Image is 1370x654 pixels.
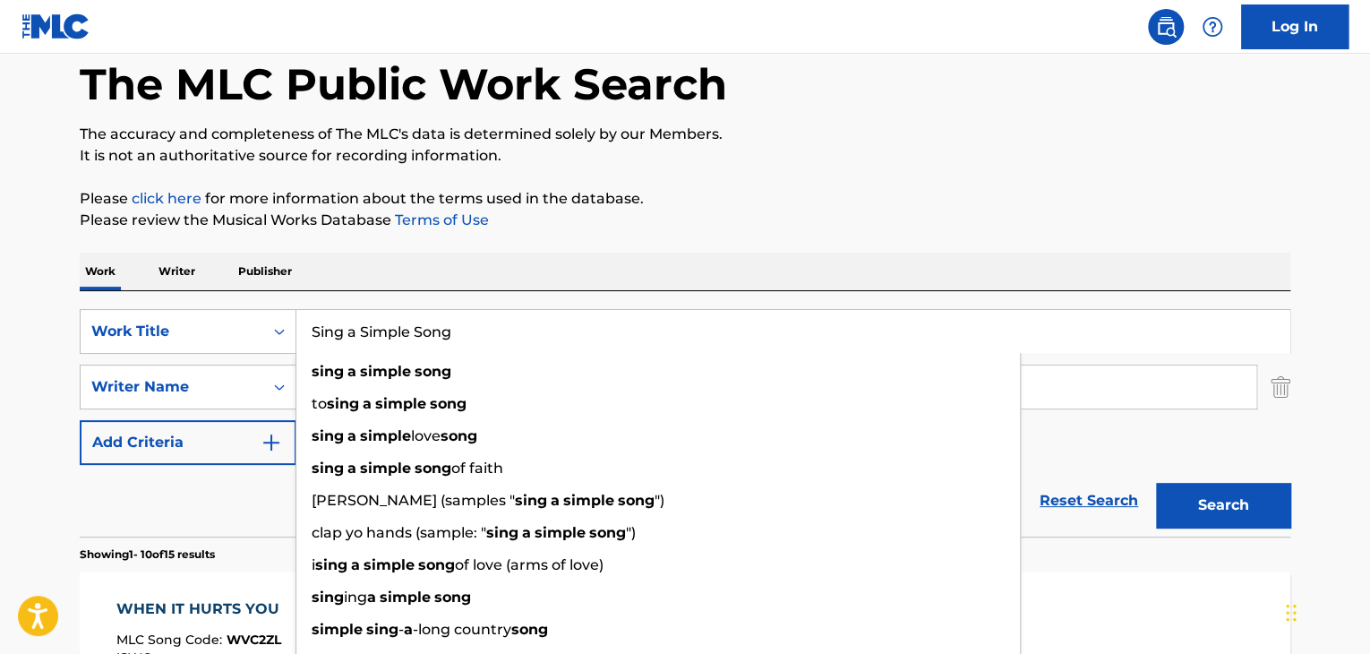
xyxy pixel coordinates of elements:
h1: The MLC Public Work Search [80,57,727,111]
strong: simple [312,621,363,638]
strong: a [347,427,356,444]
span: ") [626,524,636,541]
strong: simple [535,524,586,541]
div: Writer Name [91,376,253,398]
strong: simple [380,589,431,606]
span: to [312,395,327,412]
strong: song [434,589,471,606]
p: It is not an authoritative source for recording information. [80,145,1290,167]
strong: song [415,460,451,477]
strong: simple [360,460,411,477]
a: click here [132,190,201,207]
span: ") [655,492,664,509]
span: MLC Song Code : [116,632,227,648]
div: Help [1194,9,1230,45]
strong: song [441,427,477,444]
strong: a [347,460,356,477]
strong: sing [515,492,547,509]
strong: sing [327,395,359,412]
span: i [312,556,315,573]
span: WVC2ZL [227,632,281,648]
strong: simple [360,427,411,444]
p: Showing 1 - 10 of 15 results [80,546,215,563]
strong: sing [486,524,518,541]
span: of faith [451,460,503,477]
strong: song [415,363,451,380]
strong: a [404,621,413,638]
div: WHEN IT HURTS YOU [116,598,288,620]
img: search [1155,16,1177,38]
span: [PERSON_NAME] (samples " [312,492,515,509]
strong: a [367,589,376,606]
p: Please for more information about the terms used in the database. [80,188,1290,210]
button: Add Criteria [80,420,296,465]
p: Work [80,253,121,290]
strong: song [418,556,455,573]
strong: a [522,524,531,541]
img: MLC Logo [21,13,90,39]
strong: sing [312,363,344,380]
strong: simple [563,492,614,509]
strong: song [589,524,626,541]
button: Search [1156,483,1290,528]
iframe: Chat Widget [1280,568,1370,654]
span: ing [344,589,367,606]
form: Search Form [80,309,1290,537]
div: Work Title [91,321,253,342]
span: love [411,427,441,444]
strong: sing [312,427,344,444]
strong: sing [312,589,344,606]
a: Public Search [1148,9,1184,45]
strong: a [363,395,372,412]
span: clap yo hands (sample: " [312,524,486,541]
span: of love (arms of love) [455,556,604,573]
a: Terms of Use [391,211,489,228]
a: Log In [1241,4,1349,49]
div: Drag [1286,586,1297,640]
strong: song [511,621,548,638]
strong: song [430,395,467,412]
p: The accuracy and completeness of The MLC's data is determined solely by our Members. [80,124,1290,145]
strong: a [351,556,360,573]
a: Reset Search [1031,481,1147,521]
strong: song [618,492,655,509]
strong: sing [312,460,344,477]
strong: sing [315,556,347,573]
img: 9d2ae6d4665cec9f34b9.svg [261,432,282,453]
img: Delete Criterion [1271,365,1290,409]
span: -long country [413,621,511,638]
strong: simple [364,556,415,573]
strong: sing [366,621,398,638]
p: Writer [153,253,201,290]
p: Please review the Musical Works Database [80,210,1290,231]
strong: a [551,492,560,509]
strong: a [347,363,356,380]
span: - [398,621,404,638]
p: Publisher [233,253,297,290]
strong: simple [375,395,426,412]
strong: simple [360,363,411,380]
img: help [1202,16,1223,38]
